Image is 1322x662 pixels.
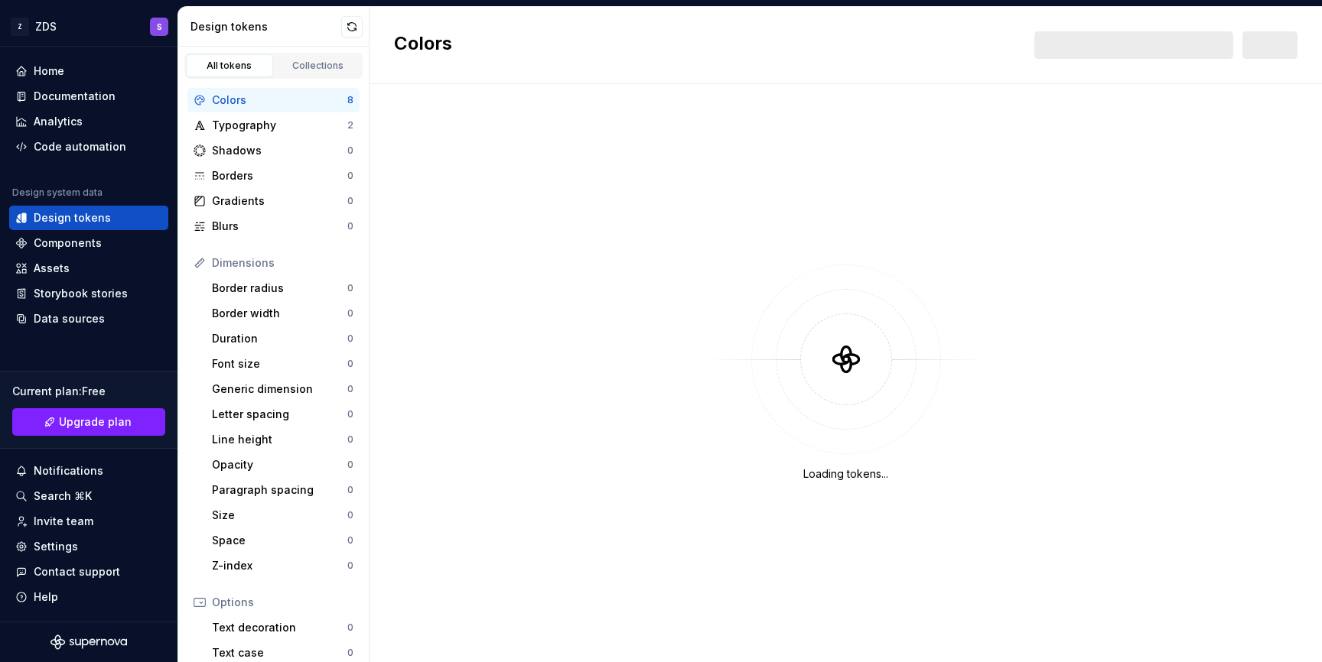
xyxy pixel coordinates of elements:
[212,219,347,234] div: Blurs
[280,60,357,72] div: Collections
[347,119,353,131] div: 2
[206,478,360,502] a: Paragraph spacing0
[34,311,105,326] div: Data sources
[206,453,360,477] a: Opacity0
[347,220,353,232] div: 0
[34,514,93,529] div: Invite team
[347,307,353,320] div: 0
[206,377,360,401] a: Generic dimension0
[212,533,347,548] div: Space
[9,84,168,109] a: Documentation
[347,408,353,420] div: 0
[11,18,29,36] div: Z
[212,407,347,422] div: Letter spacing
[3,10,174,43] button: ZZDSS
[34,539,78,554] div: Settings
[212,620,347,635] div: Text decoration
[9,560,168,584] button: Contact support
[347,433,353,446] div: 0
[157,21,162,33] div: S
[212,193,347,209] div: Gradients
[9,109,168,134] a: Analytics
[212,457,347,472] div: Opacity
[35,19,57,34] div: ZDS
[212,558,347,573] div: Z-index
[212,331,347,346] div: Duration
[206,301,360,326] a: Border width0
[206,427,360,452] a: Line height0
[347,560,353,572] div: 0
[34,210,111,226] div: Design tokens
[187,138,360,163] a: Shadows0
[347,333,353,345] div: 0
[9,256,168,281] a: Assets
[34,261,70,276] div: Assets
[9,459,168,483] button: Notifications
[212,482,347,498] div: Paragraph spacing
[212,381,347,397] div: Generic dimension
[187,88,360,112] a: Colors8
[347,170,353,182] div: 0
[34,589,58,605] div: Help
[187,189,360,213] a: Gradients0
[34,235,102,251] div: Components
[206,615,360,640] a: Text decoration0
[34,114,83,129] div: Analytics
[187,113,360,138] a: Typography2
[9,585,168,609] button: Help
[212,356,347,372] div: Font size
[212,281,347,296] div: Border radius
[187,164,360,188] a: Borders0
[212,168,347,183] div: Borders
[347,282,353,294] div: 0
[347,195,353,207] div: 0
[34,63,64,79] div: Home
[34,564,120,579] div: Contact support
[347,358,353,370] div: 0
[212,508,347,523] div: Size
[9,206,168,230] a: Design tokens
[34,139,126,154] div: Code automation
[9,231,168,255] a: Components
[9,484,168,508] button: Search ⌘K
[9,534,168,559] a: Settings
[50,634,127,650] a: Supernova Logo
[9,59,168,83] a: Home
[212,118,347,133] div: Typography
[347,509,353,521] div: 0
[12,187,103,199] div: Design system data
[347,383,353,395] div: 0
[9,135,168,159] a: Code automation
[212,92,347,108] div: Colors
[212,306,347,321] div: Border width
[187,214,360,239] a: Blurs0
[212,255,353,271] div: Dimensions
[206,276,360,300] a: Border radius0
[347,647,353,659] div: 0
[34,463,103,479] div: Notifications
[34,488,92,504] div: Search ⌘K
[191,60,268,72] div: All tokens
[347,144,353,157] div: 0
[803,466,888,482] div: Loading tokens...
[34,89,116,104] div: Documentation
[12,384,165,399] div: Current plan : Free
[12,408,165,436] a: Upgrade plan
[9,307,168,331] a: Data sources
[394,31,452,59] h2: Colors
[212,595,353,610] div: Options
[347,94,353,106] div: 8
[206,553,360,578] a: Z-index0
[347,621,353,634] div: 0
[206,326,360,351] a: Duration0
[212,432,347,447] div: Line height
[347,534,353,547] div: 0
[347,484,353,496] div: 0
[206,528,360,553] a: Space0
[212,645,347,660] div: Text case
[9,281,168,306] a: Storybook stories
[34,286,128,301] div: Storybook stories
[206,352,360,376] a: Font size0
[212,143,347,158] div: Shadows
[9,509,168,534] a: Invite team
